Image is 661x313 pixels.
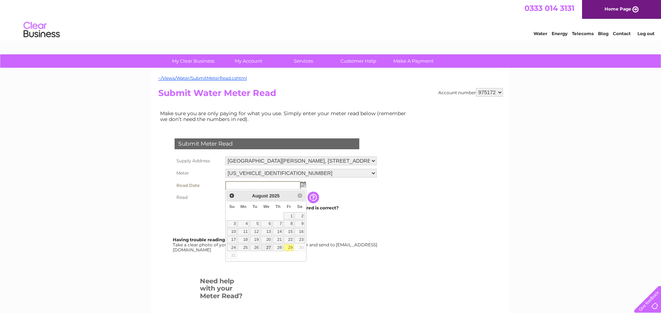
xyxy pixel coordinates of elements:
[294,228,305,235] a: 16
[273,236,283,243] a: 21
[598,31,608,36] a: Blog
[329,54,388,68] a: Customer Help
[250,220,260,228] a: 5
[534,31,547,36] a: Water
[524,4,574,13] a: 0333 014 3131
[173,192,223,203] th: Read
[158,75,247,81] a: ~/Views/Water/SubmitMeterRead.cshtml
[229,204,235,209] span: Sunday
[261,220,272,228] a: 6
[263,204,269,209] span: Wednesday
[250,244,260,251] a: 26
[238,244,249,251] a: 25
[158,88,503,102] h2: Submit Water Meter Read
[238,236,249,243] a: 18
[173,167,223,179] th: Meter
[273,54,333,68] a: Services
[284,212,294,220] a: 1
[261,244,272,251] a: 27
[252,204,257,209] span: Tuesday
[240,204,247,209] span: Monday
[250,236,260,243] a: 19
[160,4,502,35] div: Clear Business is a trading name of Verastar Limited (registered in [GEOGRAPHIC_DATA] No. 3667643...
[613,31,631,36] a: Contact
[218,54,278,68] a: My Account
[250,228,260,235] a: 12
[284,228,294,235] a: 15
[637,31,654,36] a: Log out
[238,228,249,235] a: 11
[229,193,235,199] span: Prev
[261,228,272,235] a: 13
[227,220,237,228] a: 3
[173,155,223,167] th: Supply Address
[238,220,249,228] a: 4
[297,204,302,209] span: Saturday
[384,54,443,68] a: Make A Payment
[173,179,223,192] th: Read Date
[227,236,237,243] a: 17
[223,203,378,213] td: Are you sure the read you have entered is correct?
[227,228,237,235] a: 10
[284,220,294,228] a: 8
[438,88,503,97] div: Account number
[294,220,305,228] a: 9
[294,212,305,220] a: 2
[227,244,237,251] a: 24
[275,204,280,209] span: Thursday
[175,138,359,149] div: Submit Meter Read
[23,19,60,41] img: logo.png
[273,220,283,228] a: 7
[163,54,223,68] a: My Clear Business
[284,244,294,251] a: 29
[287,204,291,209] span: Friday
[572,31,594,36] a: Telecoms
[301,181,306,187] img: ...
[261,236,272,243] a: 20
[273,228,283,235] a: 14
[227,192,236,200] a: Prev
[273,244,283,251] a: 28
[173,237,378,252] div: Take a clear photo of your readings, tell us which supply it's for and send to [EMAIL_ADDRESS][DO...
[173,237,254,242] b: Having trouble reading your meter?
[269,193,279,199] span: 2025
[200,276,244,304] h3: Need help with your Meter Read?
[308,192,321,203] input: Information
[552,31,568,36] a: Energy
[158,109,412,124] td: Make sure you are only paying for what you use. Simply enter your meter read below (remember we d...
[284,236,294,243] a: 22
[252,193,268,199] span: August
[294,236,305,243] a: 23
